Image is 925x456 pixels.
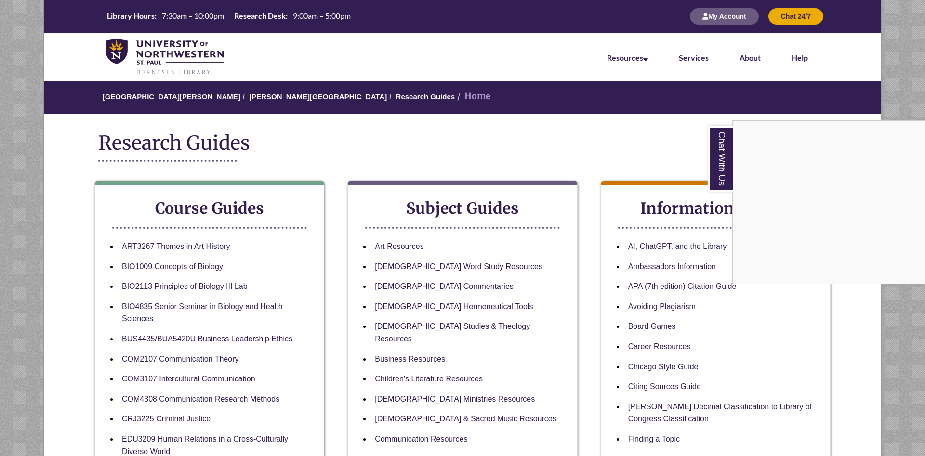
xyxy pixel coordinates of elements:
a: Services [679,53,709,62]
div: Chat With Us [732,120,925,284]
a: About [740,53,761,62]
a: Resources [607,53,648,62]
img: UNWSP Library Logo [106,39,224,76]
iframe: Chat Widget [733,121,925,284]
a: Help [792,53,808,62]
a: Chat With Us [708,126,733,192]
